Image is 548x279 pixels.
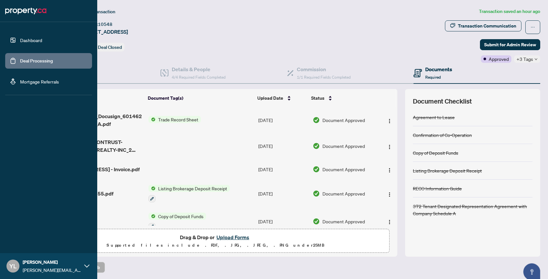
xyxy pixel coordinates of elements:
div: Copy of Deposit Funds [413,149,458,156]
span: 1/1 Required Fields Completed [297,75,351,80]
div: RECO Information Guide [413,185,462,192]
div: Transaction Communication [458,21,516,31]
img: Logo [387,192,392,197]
span: Copy of Deposit Funds [156,213,206,220]
span: [STREET_ADDRESS] - Invoice.pdf [60,165,140,173]
span: ellipsis [531,25,535,29]
td: [DATE] [256,133,310,159]
td: [DATE] [256,159,310,180]
img: logo [5,6,46,16]
p: Supported files include .PDF, .JPG, .JPEG, .PNG under 25 MB [46,241,385,249]
button: Logo [384,216,395,227]
span: Upload Date [257,95,283,102]
span: Document Approved [322,117,365,124]
button: Logo [384,188,395,199]
div: Agreement to Lease [413,114,455,121]
span: Complete_with_Docusign_601462_-_111_Boston_A.pdf [60,112,143,128]
span: Drag & Drop orUpload FormsSupported files include .PDF, .JPG, .JPEG, .PNG under25MB [42,229,389,253]
button: Logo [384,141,395,151]
span: Trade Record Sheet [156,116,201,123]
span: View Transaction [81,9,115,15]
span: +3 Tags [517,55,533,63]
img: Status Icon [148,116,156,123]
img: Document Status [313,190,320,197]
th: Upload Date [255,89,309,107]
img: Logo [387,144,392,150]
span: Status [311,95,324,102]
button: Status IconTrade Record Sheet [148,116,201,123]
span: Document Approved [322,190,365,197]
th: Document Tag(s) [145,89,255,107]
button: Status IconListing Brokerage Deposit Receipt [148,185,230,202]
div: Confirmation of Co-Operation [413,131,472,139]
th: Status [309,89,376,107]
span: Submit for Admin Review [484,39,536,50]
span: [PERSON_NAME] [23,259,81,266]
img: Document Status [313,142,320,150]
span: 4/4 Required Fields Completed [172,75,226,80]
img: Logo [387,118,392,124]
button: Upload Forms [215,233,251,241]
button: Open asap [522,256,542,276]
div: Status: [80,43,124,51]
span: Document Approved [322,142,365,150]
span: 10548 [98,21,112,27]
a: Mortgage Referrals [20,79,59,84]
span: Document Approved [322,218,365,225]
article: Transaction saved an hour ago [479,8,540,15]
span: Listing Brokerage Deposit Receipt [156,185,230,192]
span: Document Checklist [413,97,472,106]
div: 372 Tenant Designated Representation Agreement with Company Schedule A [413,203,532,217]
span: EFT-COMMISSIONTRUST-PROPERTYCA-REALTY-INC_2 14.PDF [60,138,143,154]
span: down [534,58,538,61]
span: Required [425,75,441,80]
img: Document Status [313,166,320,173]
button: Logo [384,115,395,125]
td: [DATE] [256,107,310,133]
img: Logo [387,219,392,225]
a: Deal Processing [20,58,53,64]
button: Submit for Admin Review [480,39,540,50]
img: Status Icon [148,185,156,192]
td: [DATE] [256,180,310,207]
td: [DATE] [256,207,310,235]
button: Transaction Communication [445,20,521,31]
img: Status Icon [148,213,156,220]
span: Approved [489,55,509,62]
span: Document Approved [322,166,365,173]
span: [PERSON_NAME][EMAIL_ADDRESS][DOMAIN_NAME] [23,266,81,273]
h4: Details & People [172,65,226,73]
img: Document Status [313,218,320,225]
button: Logo [384,164,395,174]
img: Document Status [313,117,320,124]
span: [STREET_ADDRESS] [80,28,128,36]
h4: Documents [425,65,452,73]
button: Status IconCopy of Deposit Funds [148,213,206,230]
img: Logo [387,168,392,173]
div: Listing Brokerage Deposit Receipt [413,167,482,174]
span: Drag & Drop or [180,233,251,241]
h4: Commission [297,65,351,73]
a: Dashboard [20,37,42,43]
th: (8) File Name [58,89,145,107]
span: Deal Closed [98,44,122,50]
span: YL [9,262,17,271]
